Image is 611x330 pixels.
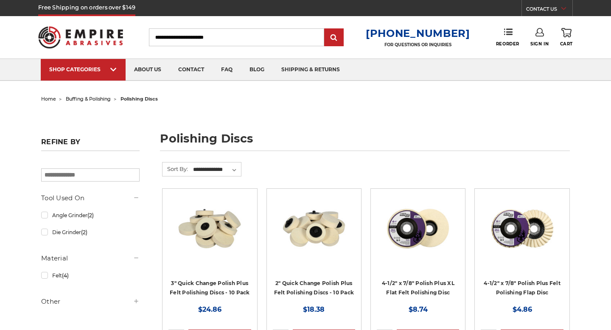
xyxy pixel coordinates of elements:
input: Submit [325,29,342,46]
span: $4.86 [513,305,532,313]
a: CONTACT US [526,4,572,16]
a: 4-1/2" x 7/8" Polish Plus Felt Polishing Flap Disc [484,280,561,296]
a: 2" Roloc Polishing Felt Discs [273,195,355,277]
a: Reorder [496,28,519,46]
a: contact [170,59,213,81]
span: $8.74 [409,305,428,313]
span: $24.86 [198,305,221,313]
a: home [41,96,56,102]
span: $18.38 [303,305,325,313]
a: buffing and polishing felt flap disc [481,195,563,277]
a: shipping & returns [273,59,348,81]
a: Cart [560,28,573,47]
label: Sort By: [163,162,188,175]
a: 3 inch polishing felt roloc discs [168,195,251,277]
span: polishing discs [121,96,158,102]
span: Cart [560,41,573,47]
span: (2) [87,212,94,218]
a: Angle Grinder(2) [41,208,140,223]
a: Felt(4) [41,268,140,283]
div: SHOP CATEGORIES [49,66,117,73]
a: 3" Quick Change Polish Plus Felt Polishing Discs - 10 Pack [170,280,250,296]
img: 2" Roloc Polishing Felt Discs [280,195,348,263]
span: (4) [62,272,69,279]
span: Sign In [530,41,549,47]
img: 4.5 inch extra thick felt disc [384,195,452,263]
a: about us [126,59,170,81]
select: Sort By: [192,163,241,176]
h1: polishing discs [160,133,570,151]
a: Die Grinder(2) [41,225,140,240]
img: buffing and polishing felt flap disc [488,195,556,263]
a: buffing & polishing [66,96,111,102]
img: Empire Abrasives [38,21,123,54]
a: 2" Quick Change Polish Plus Felt Polishing Discs - 10 Pack [274,280,354,296]
h5: Other [41,296,140,307]
a: faq [213,59,241,81]
a: 4.5 inch extra thick felt disc [377,195,459,277]
img: 3 inch polishing felt roloc discs [176,195,244,263]
span: (2) [81,229,87,235]
h5: Tool Used On [41,193,140,203]
a: 4-1/2" x 7/8" Polish Plus XL Flat Felt Polishing Disc [382,280,454,296]
p: FOR QUESTIONS OR INQUIRIES [366,42,470,48]
h5: Refine by [41,138,140,151]
a: blog [241,59,273,81]
span: Reorder [496,41,519,47]
a: [PHONE_NUMBER] [366,27,470,39]
h5: Material [41,253,140,263]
